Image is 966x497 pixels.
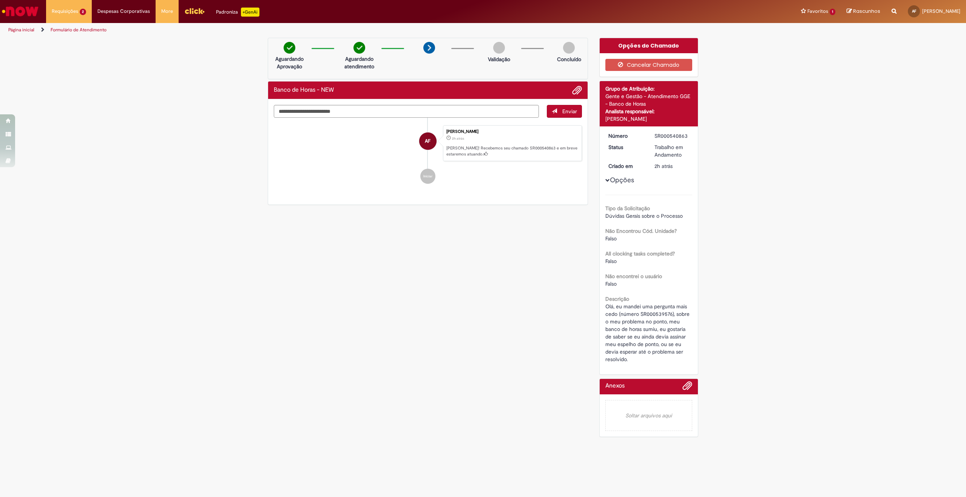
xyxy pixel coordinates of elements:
p: Concluído [557,55,581,63]
div: SR000540863 [654,132,690,140]
h2: Banco de Horas - NEW Histórico de tíquete [274,87,334,94]
span: Enviar [562,108,577,115]
h2: Anexos [605,383,625,389]
b: Descrição [605,295,629,302]
span: Despesas Corporativas [97,8,150,15]
span: Falso [605,235,617,242]
ul: Trilhas de página [6,23,638,37]
span: Falso [605,258,617,265]
span: Falso [605,280,617,287]
span: Rascunhos [853,8,880,15]
span: 1 [830,9,835,15]
div: Padroniza [216,8,259,17]
span: Olá, eu mandei uma pergunta mais cedo (número SR000539576), sobre o meu problema no ponto, meu ba... [605,303,691,363]
button: Adicionar anexos [572,85,582,95]
p: +GenAi [241,8,259,17]
span: AF [912,9,916,14]
span: 2h atrás [452,136,464,141]
b: Não Encontrou Cód. Unidade? [605,228,677,234]
span: 2h atrás [654,163,673,169]
img: click_logo_yellow_360x200.png [184,5,205,17]
img: ServiceNow [1,4,40,19]
button: Adicionar anexos [682,381,692,394]
p: Validação [488,55,510,63]
div: Opções do Chamado [600,38,698,53]
b: All clocking tasks completed? [605,250,675,257]
p: Aguardando Aprovação [271,55,308,70]
ul: Histórico de tíquete [274,118,582,192]
img: img-circle-grey.png [493,42,505,54]
span: AF [425,132,431,150]
li: Augusto Cezar Da Silva Rodrigues Filho [274,125,582,162]
div: Analista responsável: [605,108,693,115]
div: Trabalho em Andamento [654,143,690,158]
span: 2 [80,9,86,15]
dt: Status [603,143,649,151]
b: Tipo da Solicitação [605,205,650,212]
dt: Número [603,132,649,140]
img: arrow-next.png [423,42,435,54]
span: More [161,8,173,15]
dt: Criado em [603,162,649,170]
img: check-circle-green.png [353,42,365,54]
button: Enviar [547,105,582,118]
time: 29/08/2025 11:40:17 [654,163,673,169]
a: Formulário de Atendimento [51,27,106,33]
div: 29/08/2025 11:40:17 [654,162,690,170]
div: Grupo de Atribuição: [605,85,693,92]
p: [PERSON_NAME]! Recebemos seu chamado SR000540863 e em breve estaremos atuando. [446,145,578,157]
img: img-circle-grey.png [563,42,575,54]
textarea: Digite sua mensagem aqui... [274,105,539,118]
span: Requisições [52,8,78,15]
span: Dúvidas Gerais sobre o Processo [605,212,683,219]
div: Augusto Cezar Da Silva Rodrigues Filho [419,132,437,150]
span: Favoritos [807,8,828,15]
img: check-circle-green.png [284,42,295,54]
em: Soltar arquivos aqui [605,400,693,431]
a: Rascunhos [847,8,880,15]
a: Página inicial [8,27,34,33]
b: Não encontrei o usuário [605,273,662,280]
div: [PERSON_NAME] [605,115,693,123]
div: [PERSON_NAME] [446,129,578,134]
button: Cancelar Chamado [605,59,693,71]
div: Gente e Gestão - Atendimento GGE - Banco de Horas [605,92,693,108]
span: [PERSON_NAME] [922,8,960,14]
p: Aguardando atendimento [341,55,378,70]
